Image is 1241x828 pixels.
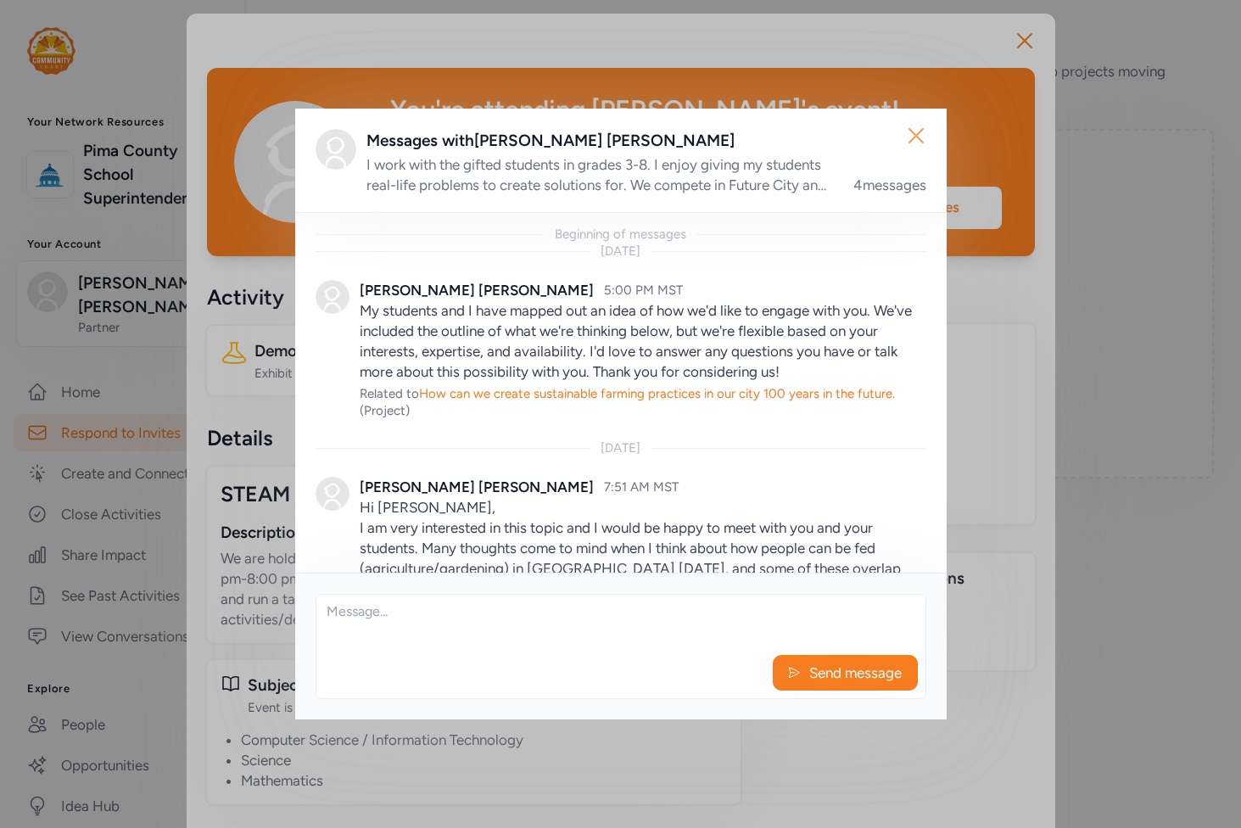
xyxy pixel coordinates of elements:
[853,175,926,195] div: 4 messages
[555,226,686,243] div: Beginning of messages
[773,655,918,691] button: Send message
[316,280,349,314] img: Avatar
[360,477,594,497] div: [PERSON_NAME] [PERSON_NAME]
[808,663,903,683] span: Send message
[601,243,640,260] div: [DATE]
[360,280,594,300] div: [PERSON_NAME] [PERSON_NAME]
[601,439,640,456] div: [DATE]
[604,283,683,298] span: 5:00 PM MST
[360,300,926,382] p: My students and I have mapped out an idea of how we'd like to engage with you. We've included the...
[316,477,349,511] img: Avatar
[419,386,895,401] span: How can we create sustainable farming practices in our city 100 years in the future.
[360,386,895,418] span: Related to (Project)
[316,129,356,170] img: Avatar
[366,129,926,153] div: Messages with [PERSON_NAME] [PERSON_NAME]
[604,479,679,495] span: 7:51 AM MST
[366,154,833,195] div: I work with the gifted students in grades 3-8. I enjoy giving my students real-life problems to c...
